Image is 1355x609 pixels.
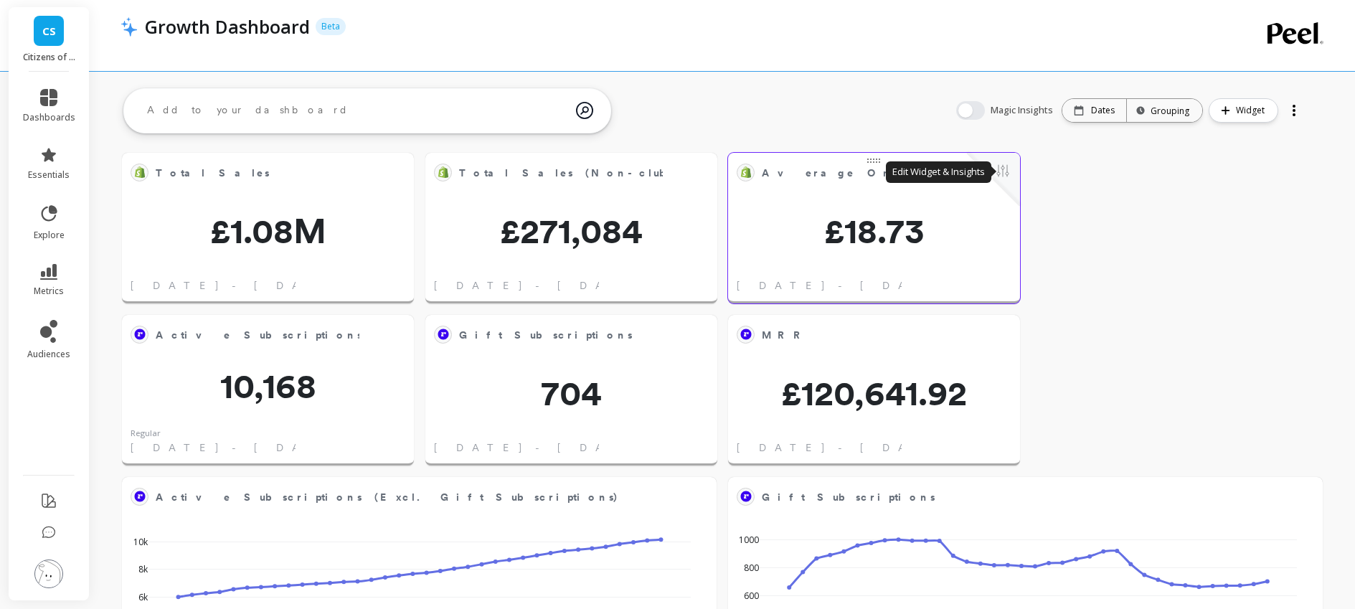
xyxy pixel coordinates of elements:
[1209,98,1278,123] button: Widget
[42,23,56,39] span: CS
[425,214,717,248] span: £271,084
[55,85,128,94] div: Domain Overview
[991,103,1056,118] span: Magic Insights
[434,278,647,293] span: [DATE] - [DATE]
[1236,103,1269,118] span: Widget
[425,376,717,410] span: 704
[459,163,663,183] span: Total Sales (Non-club)
[122,214,414,248] span: £1.08M
[23,23,34,34] img: logo_orange.svg
[122,369,414,403] span: 10,168
[459,328,633,343] span: Gift Subscriptions
[39,83,50,95] img: tab_domain_overview_orange.svg
[1091,105,1115,116] p: Dates
[28,169,70,181] span: essentials
[143,83,154,95] img: tab_keywords_by_traffic_grey.svg
[156,166,270,181] span: Total Sales
[459,166,681,181] span: Total Sales (Non-club)
[762,325,966,345] span: MRR
[40,23,70,34] div: v 4.0.25
[34,285,64,297] span: metrics
[121,16,138,37] img: header icon
[34,560,63,588] img: profile picture
[156,325,359,345] span: Active Subscriptions (Excl. Gift Subscriptions)
[34,230,65,241] span: explore
[27,349,70,360] span: audiences
[737,278,950,293] span: [DATE] - [DATE]
[762,166,978,181] span: Average Order Value
[145,14,310,39] p: Growth Dashboard
[23,112,75,123] span: dashboards
[1140,104,1189,118] div: Grouping
[762,490,935,505] span: Gift Subscriptions
[728,376,1020,410] span: £120,641.92
[156,163,359,183] span: Total Sales
[762,328,809,343] span: MRR
[762,487,1268,507] span: Gift Subscriptions
[156,490,619,505] span: Active Subscriptions (Excl. Gift Subscriptions)
[576,91,593,130] img: magic search icon
[37,37,158,49] div: Domain: [DOMAIN_NAME]
[762,163,966,183] span: Average Order Value
[159,85,242,94] div: Keywords by Traffic
[23,37,34,49] img: website_grey.svg
[156,487,662,507] span: Active Subscriptions (Excl. Gift Subscriptions)
[737,440,950,455] span: [DATE] - [DATE]
[131,440,344,455] span: [DATE] - [DATE]
[728,214,1020,248] span: £18.73
[156,328,619,343] span: Active Subscriptions (Excl. Gift Subscriptions)
[131,428,161,440] div: Regular
[23,52,75,63] p: Citizens of Soil
[131,278,344,293] span: [DATE] - [DATE]
[316,18,346,35] p: Beta
[459,325,663,345] span: Gift Subscriptions
[434,440,647,455] span: [DATE] - [DATE]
